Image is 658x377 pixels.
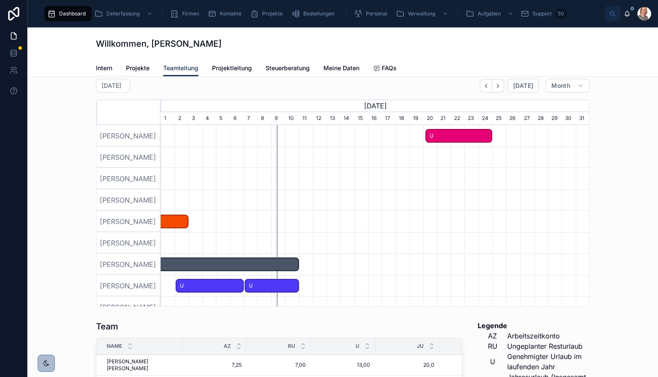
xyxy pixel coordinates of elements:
[135,257,299,272] div: U
[107,358,177,372] a: [PERSON_NAME] [PERSON_NAME]
[380,362,434,368] a: 20,0
[299,112,313,125] div: 11
[216,112,230,125] div: 5
[176,279,242,293] span: U
[252,362,306,368] a: 7,00
[126,60,150,78] a: Projekte
[445,362,499,368] a: 0,0
[463,6,518,21] a: Aufgaben
[167,6,205,21] a: Firmen
[532,10,552,17] span: Support
[149,215,188,229] span: U
[478,10,501,17] span: Aufgaben
[96,320,118,332] h1: Team
[135,257,298,272] span: U
[245,279,299,293] div: U
[513,82,533,90] span: [DATE]
[266,60,310,78] a: Steuerberatung
[437,112,451,125] div: 21
[555,9,567,19] div: 50
[289,6,341,21] a: Bestellungen
[188,362,242,368] a: 7,25
[96,189,161,211] div: [PERSON_NAME]
[96,211,161,232] div: [PERSON_NAME]
[96,125,161,147] div: [PERSON_NAME]
[96,232,161,254] div: [PERSON_NAME]
[176,279,243,293] div: U
[426,129,491,143] span: U
[382,112,395,125] div: 17
[546,79,589,93] button: Month
[96,60,112,78] a: Intern
[340,112,354,125] div: 14
[41,4,605,23] div: scrollable content
[106,10,140,17] span: Zeiterfassung
[175,112,188,125] div: 2
[262,10,283,17] span: Projekte
[96,147,161,168] div: [PERSON_NAME]
[506,112,520,125] div: 26
[271,112,285,125] div: 9
[220,10,242,17] span: Kontakte
[161,112,174,125] div: 1
[212,64,252,72] span: Projektleitung
[382,64,397,72] span: FAQs
[551,82,570,90] span: Month
[96,64,112,72] span: Intern
[107,343,122,350] span: Name
[303,10,335,17] span: Bestellungen
[408,10,435,17] span: Verwaltung
[202,112,216,125] div: 4
[205,6,248,21] a: Kontakte
[257,112,271,125] div: 8
[59,10,86,17] span: Dashboard
[316,362,370,368] a: 13,00
[323,64,359,72] span: Meine Daten
[288,343,295,350] span: RU
[245,279,298,293] span: U
[96,296,161,318] div: [PERSON_NAME]
[478,351,507,372] td: U
[576,112,589,125] div: 31
[534,112,548,125] div: 28
[507,341,589,351] td: Ungeplanter Resturlaub
[368,112,382,125] div: 16
[96,254,161,275] div: [PERSON_NAME]
[96,275,161,296] div: [PERSON_NAME]
[212,60,252,78] a: Projektleitung
[163,60,198,77] a: Teamleitung
[285,112,299,125] div: 10
[478,320,507,331] th: Legende
[478,341,507,351] td: RU
[562,112,575,125] div: 30
[492,112,506,125] div: 25
[45,6,92,21] a: Dashboard
[248,6,289,21] a: Projekte
[326,112,340,125] div: 13
[518,6,569,21] a: Support50
[224,343,231,350] span: AZ
[410,112,423,125] div: 19
[244,112,257,125] div: 7
[163,64,198,72] span: Teamleitung
[395,112,409,125] div: 18
[478,331,507,341] td: AZ
[92,6,157,21] a: Zeiterfassung
[313,112,326,125] div: 12
[393,6,452,21] a: Verwaltung
[148,215,188,229] div: U
[356,343,359,350] span: U
[266,64,310,72] span: Steuerberatung
[96,38,221,50] h1: Willkommen, [PERSON_NAME]
[423,112,437,125] div: 20
[464,112,478,125] div: 23
[425,129,492,143] div: U
[230,112,244,125] div: 6
[508,79,539,93] button: [DATE]
[102,81,121,90] h2: [DATE]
